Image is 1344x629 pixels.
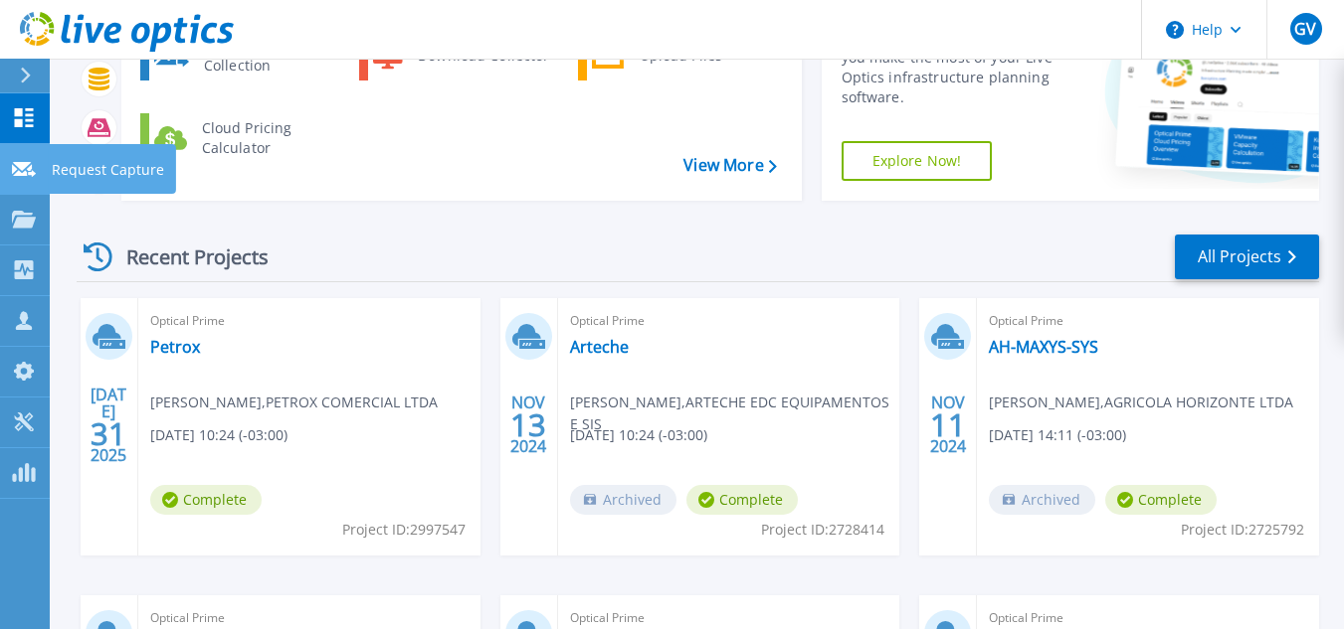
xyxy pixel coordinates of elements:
span: Project ID: 2725792 [1181,519,1304,541]
a: AH-MAXYS-SYS [989,337,1098,357]
div: NOV 2024 [509,389,547,461]
span: [DATE] 10:24 (-03:00) [150,424,288,446]
span: Optical Prime [989,607,1307,629]
span: Project ID: 2728414 [761,519,884,541]
a: All Projects [1175,235,1319,279]
span: [DATE] 14:11 (-03:00) [989,424,1126,446]
span: [PERSON_NAME] , PETROX COMERCIAL LTDA [150,392,438,413]
span: Project ID: 2997547 [342,519,466,541]
span: Optical Prime [570,310,888,332]
span: Optical Prime [989,310,1307,332]
span: GV [1294,21,1316,37]
a: Explore Now! [842,141,993,181]
span: Complete [1105,485,1217,515]
span: [PERSON_NAME] , ARTECHE EDC EQUIPAMENTOS E SIS [570,392,900,435]
span: 11 [930,416,966,433]
a: Arteche [570,337,629,357]
span: Complete [686,485,798,515]
div: [DATE] 2025 [90,389,127,461]
span: Archived [570,485,676,515]
div: Recent Projects [77,233,295,281]
p: Request Capture [52,144,164,196]
span: Optical Prime [570,607,888,629]
a: View More [683,156,776,175]
a: Cloud Pricing Calculator [140,113,344,163]
div: NOV 2024 [929,389,967,461]
div: Cloud Pricing Calculator [192,118,339,158]
span: Optical Prime [150,607,469,629]
span: Complete [150,485,262,515]
span: 13 [510,416,546,433]
span: Optical Prime [150,310,469,332]
span: 31 [91,425,126,442]
span: [DATE] 10:24 (-03:00) [570,424,707,446]
a: Petrox [150,337,200,357]
span: [PERSON_NAME] , AGRICOLA HORIZONTE LTDA [989,392,1293,413]
span: Archived [989,485,1095,515]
